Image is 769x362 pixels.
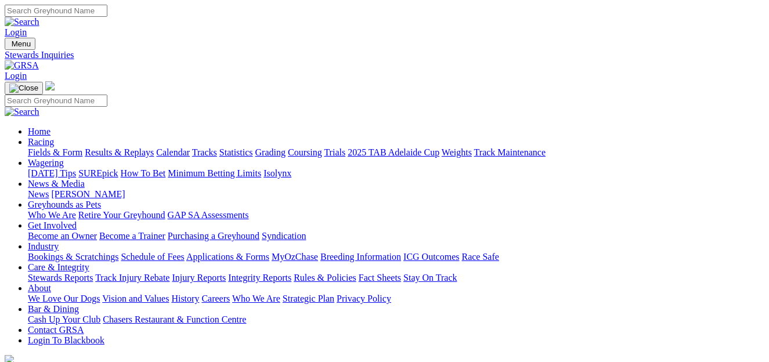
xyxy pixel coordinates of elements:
a: Home [28,126,50,136]
div: Industry [28,252,764,262]
div: Greyhounds as Pets [28,210,764,220]
a: Login [5,27,27,37]
div: Care & Integrity [28,273,764,283]
a: We Love Our Dogs [28,294,100,303]
a: SUREpick [78,168,118,178]
a: Login To Blackbook [28,335,104,345]
a: Become an Owner [28,231,97,241]
a: Minimum Betting Limits [168,168,261,178]
a: Track Maintenance [474,147,546,157]
a: News & Media [28,179,85,189]
a: Stewards Inquiries [5,50,764,60]
a: Syndication [262,231,306,241]
a: History [171,294,199,303]
a: About [28,283,51,293]
div: Get Involved [28,231,764,241]
a: Statistics [219,147,253,157]
div: Racing [28,147,764,158]
a: Rules & Policies [294,273,356,283]
a: Stay On Track [403,273,457,283]
a: Coursing [288,147,322,157]
a: Calendar [156,147,190,157]
div: About [28,294,764,304]
a: Login [5,71,27,81]
a: Fields & Form [28,147,82,157]
a: Get Involved [28,220,77,230]
a: GAP SA Assessments [168,210,249,220]
button: Toggle navigation [5,82,43,95]
a: Injury Reports [172,273,226,283]
a: How To Bet [121,168,166,178]
a: Retire Your Greyhound [78,210,165,220]
a: Careers [201,294,230,303]
div: Wagering [28,168,764,179]
a: ICG Outcomes [403,252,459,262]
a: News [28,189,49,199]
a: Who We Are [232,294,280,303]
button: Toggle navigation [5,38,35,50]
a: Isolynx [263,168,291,178]
a: Bookings & Scratchings [28,252,118,262]
a: Fact Sheets [359,273,401,283]
a: Care & Integrity [28,262,89,272]
a: MyOzChase [272,252,318,262]
input: Search [5,95,107,107]
a: [DATE] Tips [28,168,76,178]
a: Integrity Reports [228,273,291,283]
a: Contact GRSA [28,325,84,335]
span: Menu [12,39,31,48]
img: Search [5,17,39,27]
a: Grading [255,147,286,157]
a: Industry [28,241,59,251]
div: News & Media [28,189,764,200]
a: [PERSON_NAME] [51,189,125,199]
input: Search [5,5,107,17]
img: logo-grsa-white.png [45,81,55,91]
a: Schedule of Fees [121,252,184,262]
a: Greyhounds as Pets [28,200,101,209]
a: Breeding Information [320,252,401,262]
a: Bar & Dining [28,304,79,314]
a: Trials [324,147,345,157]
a: Racing [28,137,54,147]
a: Privacy Policy [337,294,391,303]
a: Tracks [192,147,217,157]
a: Vision and Values [102,294,169,303]
a: Become a Trainer [99,231,165,241]
a: Applications & Forms [186,252,269,262]
img: Close [9,84,38,93]
a: Cash Up Your Club [28,314,100,324]
img: GRSA [5,60,39,71]
a: Who We Are [28,210,76,220]
div: Bar & Dining [28,314,764,325]
a: Strategic Plan [283,294,334,303]
a: Chasers Restaurant & Function Centre [103,314,246,324]
a: Track Injury Rebate [95,273,169,283]
a: Purchasing a Greyhound [168,231,259,241]
a: 2025 TAB Adelaide Cup [348,147,439,157]
a: Results & Replays [85,147,154,157]
a: Race Safe [461,252,499,262]
img: Search [5,107,39,117]
a: Stewards Reports [28,273,93,283]
a: Wagering [28,158,64,168]
a: Weights [442,147,472,157]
